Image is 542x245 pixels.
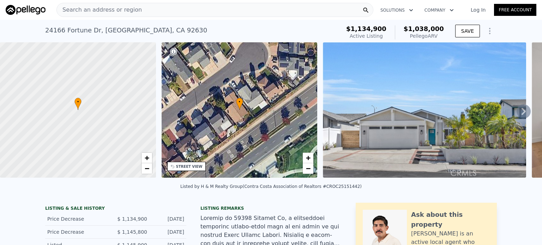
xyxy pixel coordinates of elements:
[236,99,243,105] span: •
[74,99,82,105] span: •
[47,215,110,222] div: Price Decrease
[419,4,459,17] button: Company
[404,32,444,39] div: Pellego ARV
[306,164,311,173] span: −
[411,210,490,229] div: Ask about this property
[153,228,184,235] div: [DATE]
[117,229,147,235] span: $ 1,145,800
[375,4,419,17] button: Solutions
[57,6,142,14] span: Search an address or region
[494,4,536,16] a: Free Account
[455,25,480,37] button: SAVE
[176,164,203,169] div: STREET VIEW
[404,25,444,32] span: $1,038,000
[45,206,186,213] div: LISTING & SALE HISTORY
[144,164,149,173] span: −
[6,5,46,15] img: Pellego
[74,98,82,110] div: •
[462,6,494,13] a: Log In
[180,184,362,189] div: Listed by H & M Realty Group (Contra Costa Association of Realtors #CROC25151442)
[350,33,383,39] span: Active Listing
[45,25,207,35] div: 24166 Fortune Dr , [GEOGRAPHIC_DATA] , CA 92630
[346,25,386,32] span: $1,134,900
[306,153,311,162] span: +
[141,163,152,174] a: Zoom out
[236,98,243,110] div: •
[303,153,313,163] a: Zoom in
[153,215,184,222] div: [DATE]
[483,24,497,38] button: Show Options
[141,153,152,163] a: Zoom in
[47,228,110,235] div: Price Decrease
[303,163,313,174] a: Zoom out
[144,153,149,162] span: +
[200,206,342,211] div: Listing remarks
[117,216,147,222] span: $ 1,134,900
[323,42,526,178] img: Sale: 167048216 Parcel: 62925799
